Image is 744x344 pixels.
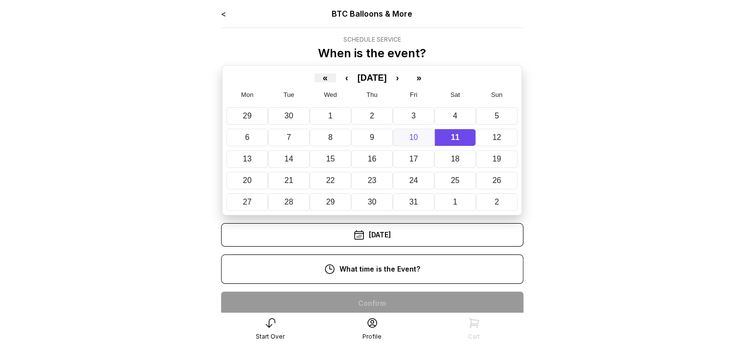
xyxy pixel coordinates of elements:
abbr: Thursday [366,91,377,98]
div: Profile [362,333,382,341]
button: October 9, 2025 [351,129,393,146]
button: November 2, 2025 [476,193,518,211]
button: » [408,73,429,82]
button: November 1, 2025 [434,193,476,211]
abbr: November 1, 2025 [453,198,457,206]
abbr: October 8, 2025 [328,133,333,141]
abbr: October 24, 2025 [409,176,418,184]
button: October 8, 2025 [310,129,351,146]
abbr: October 13, 2025 [243,155,252,163]
abbr: October 18, 2025 [451,155,460,163]
abbr: October 22, 2025 [326,176,335,184]
abbr: November 2, 2025 [495,198,499,206]
button: [DATE] [358,73,387,82]
button: October 22, 2025 [310,172,351,189]
abbr: October 23, 2025 [368,176,377,184]
button: October 1, 2025 [310,107,351,125]
abbr: October 1, 2025 [328,112,333,120]
abbr: October 26, 2025 [493,176,501,184]
button: October 19, 2025 [476,150,518,168]
abbr: October 17, 2025 [409,155,418,163]
button: › [386,73,408,82]
abbr: October 3, 2025 [411,112,416,120]
abbr: Wednesday [324,91,337,98]
abbr: October 29, 2025 [326,198,335,206]
div: BTC Balloons & More [281,8,463,20]
button: October 21, 2025 [268,172,310,189]
abbr: October 12, 2025 [493,133,501,141]
abbr: October 19, 2025 [493,155,501,163]
abbr: October 15, 2025 [326,155,335,163]
button: October 15, 2025 [310,150,351,168]
div: Schedule Service [318,36,426,44]
button: September 30, 2025 [268,107,310,125]
button: October 11, 2025 [434,129,476,146]
abbr: October 27, 2025 [243,198,252,206]
button: October 25, 2025 [434,172,476,189]
button: October 13, 2025 [226,150,268,168]
button: October 18, 2025 [434,150,476,168]
button: October 5, 2025 [476,107,518,125]
button: September 29, 2025 [226,107,268,125]
abbr: October 2, 2025 [370,112,374,120]
abbr: October 20, 2025 [243,176,252,184]
button: October 26, 2025 [476,172,518,189]
abbr: Tuesday [283,91,294,98]
abbr: October 5, 2025 [495,112,499,120]
abbr: October 6, 2025 [245,133,249,141]
abbr: October 9, 2025 [370,133,374,141]
abbr: September 30, 2025 [285,112,293,120]
button: October 6, 2025 [226,129,268,146]
button: ‹ [336,73,358,82]
button: « [315,73,336,82]
abbr: October 4, 2025 [453,112,457,120]
button: October 10, 2025 [393,129,434,146]
button: October 23, 2025 [351,172,393,189]
abbr: October 21, 2025 [285,176,293,184]
div: Start Over [256,333,285,341]
abbr: October 7, 2025 [287,133,291,141]
abbr: October 25, 2025 [451,176,460,184]
abbr: Saturday [451,91,460,98]
button: October 4, 2025 [434,107,476,125]
span: [DATE] [358,73,387,83]
button: October 14, 2025 [268,150,310,168]
button: October 2, 2025 [351,107,393,125]
abbr: September 29, 2025 [243,112,252,120]
abbr: Sunday [491,91,502,98]
button: October 12, 2025 [476,129,518,146]
button: October 20, 2025 [226,172,268,189]
button: October 7, 2025 [268,129,310,146]
abbr: October 16, 2025 [368,155,377,163]
button: October 31, 2025 [393,193,434,211]
button: October 28, 2025 [268,193,310,211]
button: October 29, 2025 [310,193,351,211]
abbr: October 14, 2025 [285,155,293,163]
abbr: October 11, 2025 [451,133,460,141]
abbr: October 28, 2025 [285,198,293,206]
abbr: October 31, 2025 [409,198,418,206]
button: October 16, 2025 [351,150,393,168]
button: October 30, 2025 [351,193,393,211]
button: October 27, 2025 [226,193,268,211]
abbr: October 10, 2025 [409,133,418,141]
div: [DATE] [221,223,523,247]
abbr: October 30, 2025 [368,198,377,206]
button: October 17, 2025 [393,150,434,168]
div: Cart [468,333,480,341]
a: < [221,9,226,19]
button: October 3, 2025 [393,107,434,125]
button: October 24, 2025 [393,172,434,189]
abbr: Monday [241,91,253,98]
p: When is the event? [318,46,426,61]
abbr: Friday [410,91,417,98]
